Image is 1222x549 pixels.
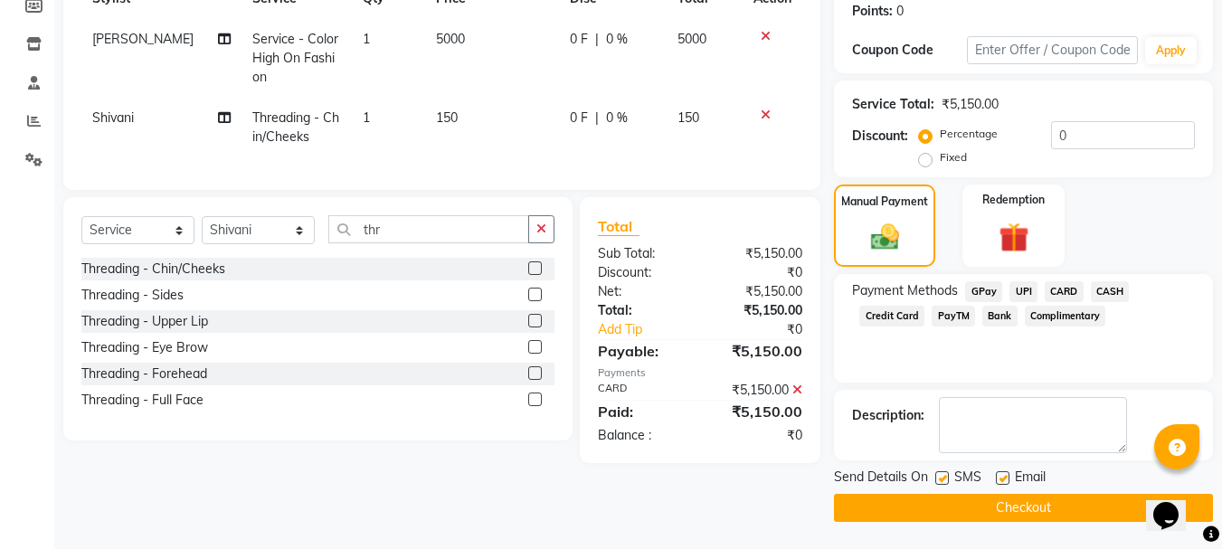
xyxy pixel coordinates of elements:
[940,149,967,166] label: Fixed
[700,381,816,400] div: ₹5,150.00
[595,30,599,49] span: |
[436,31,465,47] span: 5000
[81,312,208,331] div: Threading - Upper Lip
[859,306,924,327] span: Credit Card
[81,391,204,410] div: Threading - Full Face
[584,401,700,422] div: Paid:
[584,244,700,263] div: Sub Total:
[92,109,134,126] span: Shivani
[252,31,338,85] span: Service - Color High On Fashion
[606,30,628,49] span: 0 %
[942,95,999,114] div: ₹5,150.00
[584,301,700,320] div: Total:
[965,281,1002,302] span: GPay
[677,109,699,126] span: 150
[570,109,588,128] span: 0 F
[1045,281,1084,302] span: CARD
[328,215,529,243] input: Search or Scan
[595,109,599,128] span: |
[967,36,1138,64] input: Enter Offer / Coupon Code
[1091,281,1130,302] span: CASH
[81,338,208,357] div: Threading - Eye Brow
[92,31,194,47] span: [PERSON_NAME]
[1015,468,1046,490] span: Email
[852,281,958,300] span: Payment Methods
[1009,281,1037,302] span: UPI
[852,406,924,425] div: Description:
[700,263,816,282] div: ₹0
[584,282,700,301] div: Net:
[1145,37,1197,64] button: Apply
[834,494,1213,522] button: Checkout
[584,381,700,400] div: CARD
[862,221,908,253] img: _cash.svg
[677,31,706,47] span: 5000
[436,109,458,126] span: 150
[852,2,893,21] div: Points:
[81,260,225,279] div: Threading - Chin/Cheeks
[598,365,802,381] div: Payments
[700,301,816,320] div: ₹5,150.00
[700,244,816,263] div: ₹5,150.00
[700,426,816,445] div: ₹0
[852,95,934,114] div: Service Total:
[81,364,207,383] div: Threading - Forehead
[584,340,700,362] div: Payable:
[598,217,639,236] span: Total
[852,127,908,146] div: Discount:
[896,2,904,21] div: 0
[954,468,981,490] span: SMS
[982,192,1045,208] label: Redemption
[363,31,370,47] span: 1
[982,306,1018,327] span: Bank
[990,219,1038,256] img: _gift.svg
[606,109,628,128] span: 0 %
[1146,477,1204,531] iframe: chat widget
[940,126,998,142] label: Percentage
[1025,306,1106,327] span: Complimentary
[700,340,816,362] div: ₹5,150.00
[700,282,816,301] div: ₹5,150.00
[584,426,700,445] div: Balance :
[932,306,975,327] span: PayTM
[834,468,928,490] span: Send Details On
[852,41,966,60] div: Coupon Code
[841,194,928,210] label: Manual Payment
[720,320,817,339] div: ₹0
[363,109,370,126] span: 1
[584,320,719,339] a: Add Tip
[700,401,816,422] div: ₹5,150.00
[252,109,339,145] span: Threading - Chin/Cheeks
[570,30,588,49] span: 0 F
[81,286,184,305] div: Threading - Sides
[584,263,700,282] div: Discount:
